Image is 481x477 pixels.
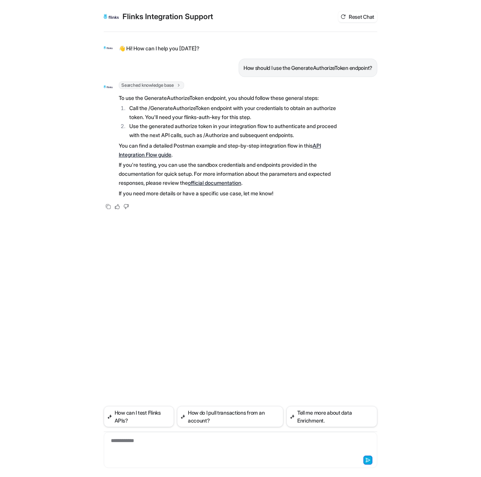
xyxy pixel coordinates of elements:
h2: Flinks Integration Support [123,11,213,22]
button: Tell me more about data Enrichment. [286,406,377,427]
button: How can I test Flinks APIs? [104,406,174,427]
li: Call the /GenerateAuthorizeToken endpoint with your credentials to obtain an authorize token. You... [127,104,339,122]
p: If you need more details or have a specific use case, let me know! [119,189,339,198]
img: Widget [104,9,119,24]
button: Reset Chat [338,11,377,22]
p: How should I use the GenerateAuthorizeToken endpoint? [244,63,372,72]
li: Use the generated authorize token in your integration flow to authenticate and proceed with the n... [127,122,339,140]
a: official documentation [188,180,241,186]
p: If you're testing, you can use the sandbox credentials and endpoints provided in the documentatio... [119,160,339,187]
p: 👋 Hi! How can I help you [DATE]? [119,44,200,53]
a: API Integration Flow guide [119,142,321,158]
span: Searched knowledge base [119,82,184,89]
button: How do I pull transactions from an account? [177,406,283,427]
img: Widget [104,43,113,52]
img: Widget [104,82,113,91]
p: To use the GenerateAuthorizeToken endpoint, you should follow these general steps: [119,94,339,103]
p: You can find a detailed Postman example and step-by-step integration flow in this . [119,141,339,159]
